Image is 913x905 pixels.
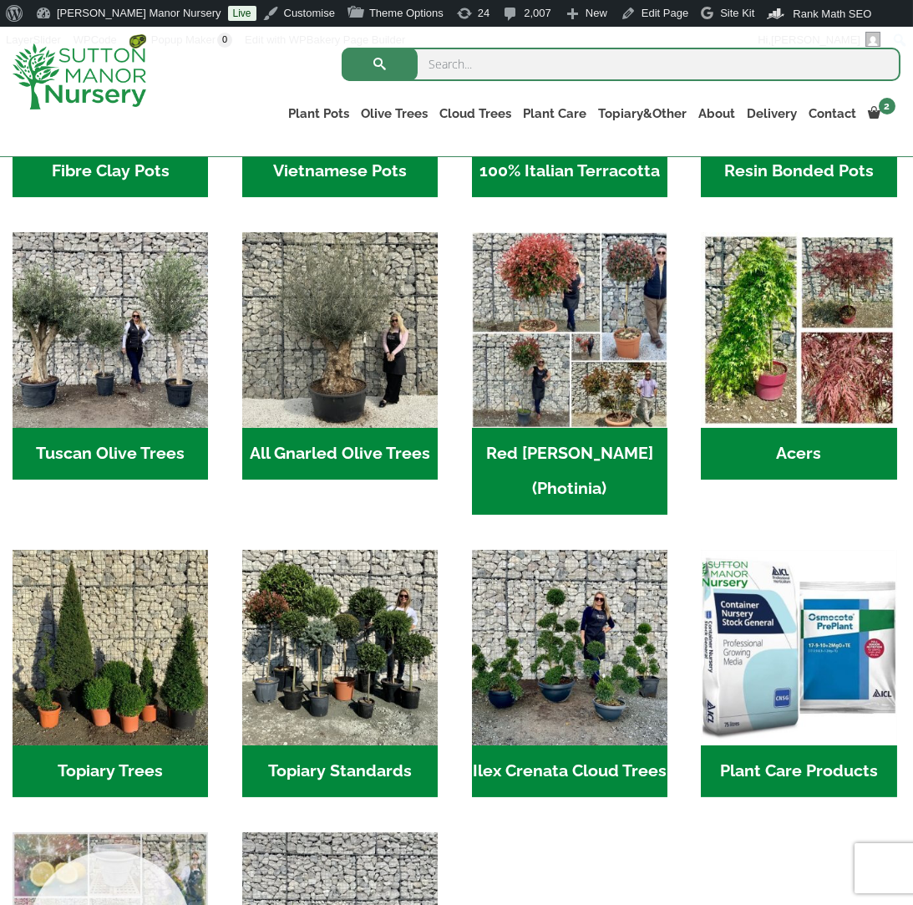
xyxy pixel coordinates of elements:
input: Search... [342,48,900,81]
a: Visit product category Plant Care Products [701,550,896,797]
a: Hi, [752,27,887,53]
a: Visit product category Topiary Trees [13,550,208,797]
a: Edit with WPBakery Page Builder [239,27,412,53]
h2: Topiary Standards [242,745,438,797]
img: Home - Untitled Project 4 [701,232,896,428]
img: Home - C8EC7518 C483 4BAA AA61 3CAAB1A4C7C4 1 201 a [13,550,208,745]
h2: Tuscan Olive Trees [13,428,208,480]
span: 2 [879,98,895,114]
span: [PERSON_NAME] [771,33,860,46]
h2: Acers [701,428,896,480]
a: Delivery [741,102,803,125]
a: Visit product category Tuscan Olive Trees [13,232,208,480]
img: Home - F5A23A45 75B5 4929 8FB2 454246946332 [472,232,667,428]
a: Visit product category Topiary Standards [242,550,438,797]
span: Site Kit [720,7,754,19]
h2: Red [PERSON_NAME] (Photinia) [472,428,667,515]
a: Visit product category All Gnarled Olive Trees [242,232,438,480]
a: Popup Maker [124,27,239,53]
a: Visit product category Acers [701,232,896,480]
a: Cloud Trees [434,102,517,125]
a: About [692,102,741,125]
h2: Ilex Crenata Cloud Trees [472,745,667,797]
img: Home - 7716AD77 15EA 4607 B135 B37375859F10 [13,232,208,428]
h2: Plant Care Products [701,745,896,797]
a: Olive Trees [355,102,434,125]
img: Home - 5833C5B7 31D0 4C3A 8E42 DB494A1738DB [242,232,438,428]
a: Visit product category Red Robin (Photinia) [472,232,667,515]
h2: All Gnarled Olive Trees [242,428,438,480]
h2: Vietnamese Pots [242,146,438,198]
img: Home - food and soil [701,550,896,745]
a: Plant Pots [282,102,355,125]
a: WPCode [68,27,124,53]
a: Visit product category Ilex Crenata Cloud Trees [472,550,667,797]
a: Topiary&Other [592,102,692,125]
a: 2 [862,102,900,125]
h2: Resin Bonded Pots [701,146,896,198]
a: Plant Care [517,102,592,125]
img: Home - 9CE163CB 973F 4905 8AD5 A9A890F87D43 [472,550,667,745]
img: Home - IMG 5223 [242,550,438,745]
h2: Fibre Clay Pots [13,146,208,198]
h2: Topiary Trees [13,745,208,797]
span: 0 [217,33,232,48]
img: logo [13,43,146,109]
span: Rank Math SEO [793,8,871,20]
h2: 100% Italian Terracotta [472,146,667,198]
a: Contact [803,102,862,125]
a: Live [228,6,256,21]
